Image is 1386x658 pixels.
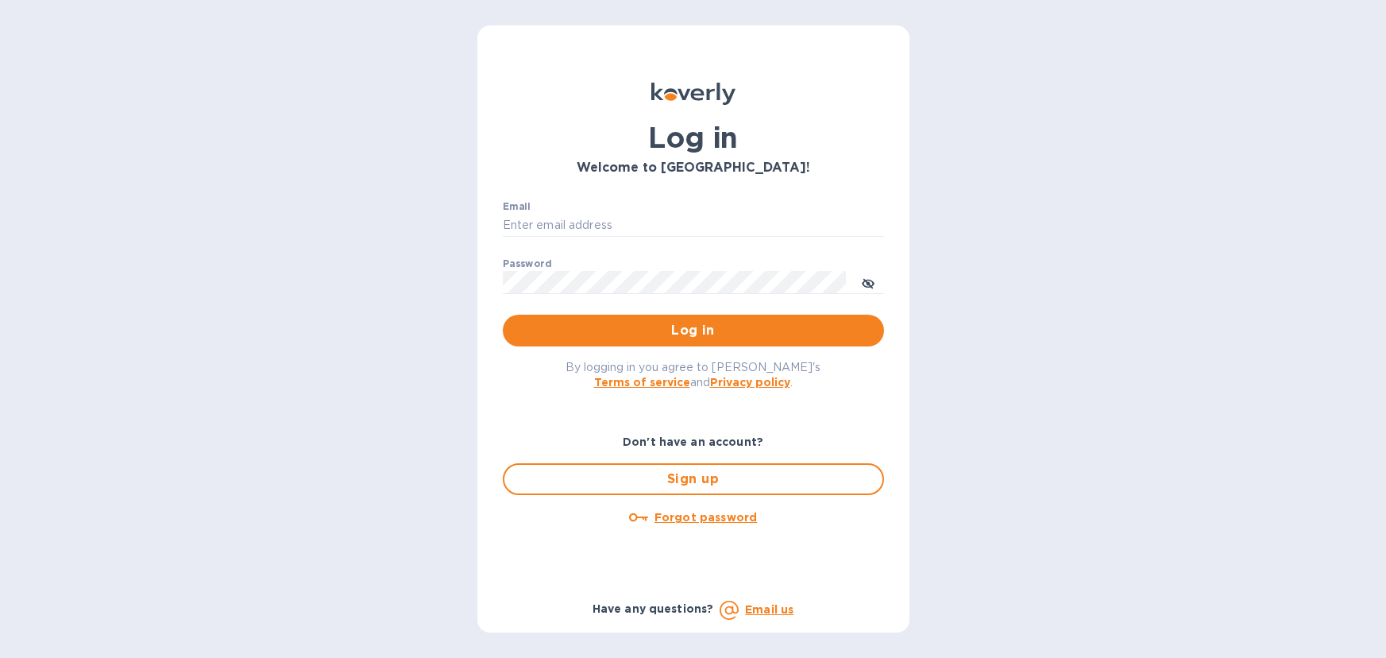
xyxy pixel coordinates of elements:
label: Password [503,259,551,269]
button: Sign up [503,463,884,495]
h3: Welcome to [GEOGRAPHIC_DATA]! [503,161,884,176]
label: Email [503,202,531,211]
h1: Log in [503,121,884,154]
b: Don't have an account? [623,435,763,448]
button: toggle password visibility [852,266,884,298]
a: Terms of service [594,376,690,389]
input: Enter email address [503,214,884,238]
img: Koverly [651,83,735,105]
span: By logging in you agree to [PERSON_NAME]'s and . [566,361,820,389]
a: Privacy policy [710,376,790,389]
a: Email us [745,603,793,616]
button: Log in [503,315,884,346]
span: Log in [515,321,871,340]
u: Forgot password [654,511,757,524]
b: Have any questions? [593,602,714,615]
span: Sign up [517,470,870,489]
